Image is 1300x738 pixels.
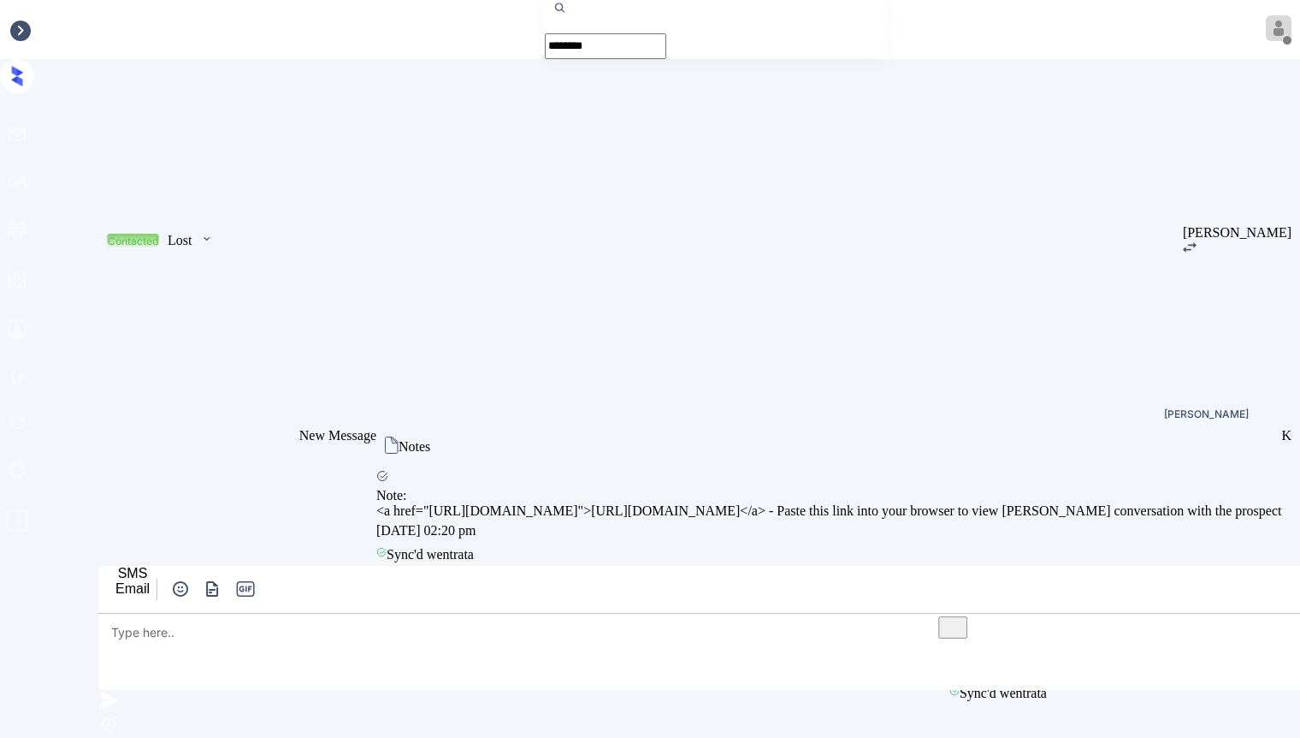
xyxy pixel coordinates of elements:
div: Note: [376,488,1281,503]
div: Email [115,581,150,597]
img: icon-zuma [1183,242,1197,253]
div: K [1281,428,1291,443]
img: icon-zuma [376,470,388,482]
img: icon-zuma [385,437,399,454]
div: Lost [168,233,192,248]
div: Inbox / [PERSON_NAME] . [9,22,167,38]
span: profile [5,509,29,539]
div: [PERSON_NAME] [1164,409,1249,420]
img: icon-zuma [170,579,191,599]
img: icon-zuma [98,714,119,735]
img: avatar [1266,15,1291,41]
div: <a href="[URL][DOMAIN_NAME]">[URL][DOMAIN_NAME]</a> - Paste this link into your browser to view [... [376,503,1281,519]
div: [DATE] 02:20 pm [376,519,1281,543]
span: New Message [299,428,376,443]
div: Notes [399,439,430,455]
img: icon-zuma [202,579,223,599]
div: SMS [115,566,150,581]
img: icon-zuma [98,690,119,711]
img: icon-zuma [200,231,213,247]
div: [PERSON_NAME] [1183,225,1291,241]
div: Contacted [108,235,158,247]
button: icon-zuma [201,579,225,599]
div: Sync'd w entrata [376,543,1281,567]
button: icon-zuma [168,579,192,599]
